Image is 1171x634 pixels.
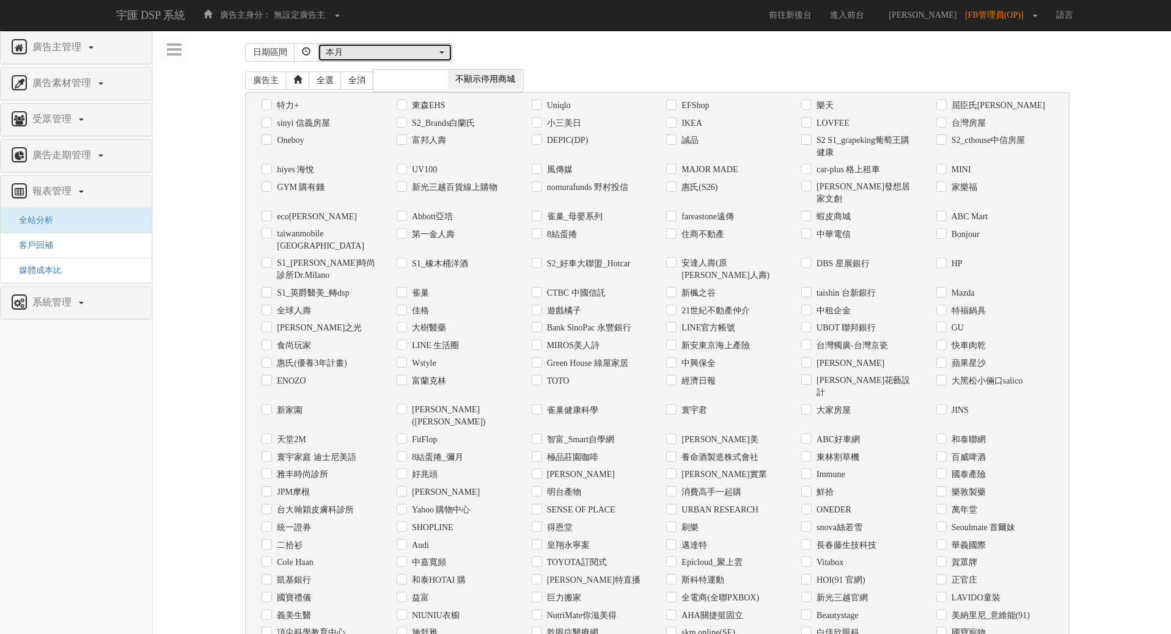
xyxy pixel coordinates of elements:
[813,374,918,399] label: [PERSON_NAME]花藝設計
[544,287,606,299] label: CTBC 中國信託
[678,486,741,498] label: 消費高手一起購
[409,556,446,569] label: 中嘉寬頻
[274,451,356,464] label: 寰宇家庭 迪士尼美語
[949,434,986,446] label: 和泰聯網
[544,117,581,129] label: 小三美日
[678,434,758,446] label: [PERSON_NAME]美
[949,322,964,334] label: GU
[544,100,571,112] label: Uniqlo
[883,10,963,20] span: [PERSON_NAME]
[409,357,436,370] label: Wstyle
[409,375,446,387] label: 富蘭克林
[949,287,975,299] label: Mazda
[10,216,53,225] span: 全站分析
[813,468,845,481] label: Immune
[409,258,468,270] label: S1_橡木桶洋酒
[949,258,963,270] label: HP
[274,340,311,352] label: 食尚玩家
[409,574,466,586] label: 和泰HOTAI 購
[949,211,988,223] label: ABC Mart
[274,434,306,446] label: 天堂2M
[678,522,699,534] label: 刷樂
[813,340,888,352] label: 台灣獨廣-台灣京瓷
[29,150,97,160] span: 廣告走期管理
[678,181,718,194] label: 惠氏(S26)
[544,522,573,534] label: 得恩堂
[813,434,860,446] label: ABC好車網
[409,305,429,317] label: 佳格
[949,486,986,498] label: 樂敦製藥
[274,164,314,176] label: hiyes 海悅
[409,134,446,147] label: 富邦人壽
[678,574,724,586] label: 斯科特運動
[274,522,311,534] label: 統一證券
[274,556,313,569] label: Cole Haan
[10,146,142,166] a: 廣告走期管理
[544,164,573,176] label: 風傳媒
[678,468,766,481] label: [PERSON_NAME]實業
[813,556,843,569] label: Vitabox
[409,181,497,194] label: 新光三越百貨線上購物
[409,100,445,112] label: 東森EHS
[544,610,617,622] label: NutriMate你滋美得
[813,100,834,112] label: 樂天
[544,451,598,464] label: 極品莊園咖啡
[326,46,437,59] div: 本月
[678,610,743,622] label: AHA關捷挺固立
[678,404,707,417] label: 寰宇君
[409,522,453,534] label: SHOPLINE
[678,211,734,223] label: fareastone遠傳
[544,305,581,317] label: 遊戲橘子
[409,228,455,241] label: 第一金人壽
[949,574,977,586] label: 正官庄
[274,211,357,223] label: eco[PERSON_NAME]
[965,10,1030,20] span: [FB管理員(OP)]
[813,592,868,604] label: 新光三越官網
[949,117,986,129] label: 台灣房屋
[29,114,78,124] span: 受眾管理
[949,556,977,569] label: 賀眾牌
[544,434,614,446] label: 智富_Smart自學網
[409,287,429,299] label: 雀巢
[10,74,142,93] a: 廣告素材管理
[949,164,971,176] label: MINI
[340,71,373,90] a: 全消
[544,357,628,370] label: Green House 綠屋家居
[678,100,709,112] label: EFShop
[813,134,918,159] label: S2 S1_grapeking葡萄王購健康
[544,322,631,334] label: Bank SinoPac 永豐銀行
[813,117,850,129] label: LOVFEE
[409,211,453,223] label: Abbott亞培
[678,164,738,176] label: MAJOR MADE
[409,322,446,334] label: 大樹醫藥
[274,404,303,417] label: 新家園
[544,375,570,387] label: TOTO
[813,258,870,270] label: DBS 星展銀行
[949,404,969,417] label: JINS
[544,556,607,569] label: TOYOTA訂閱式
[813,539,876,552] label: 長春藤生技科技
[949,228,980,241] label: Bonjour
[544,504,615,516] label: SENSE ОF PLACE
[409,504,470,516] label: Yahoo 購物中心
[949,592,1000,604] label: LAVIDO童裝
[678,287,716,299] label: 新楓之谷
[274,100,299,112] label: 特力+
[409,340,459,352] label: LINE 生活圈
[274,134,304,147] label: Oneboy
[813,357,884,370] label: [PERSON_NAME]
[949,451,986,464] label: 百威啤酒
[274,228,378,252] label: taiwanmobile [GEOGRAPHIC_DATA]
[678,134,699,147] label: 誠品
[10,266,62,275] a: 媒體成本比
[949,134,1026,147] label: S2_cthouse中信房屋
[274,357,347,370] label: 惠氏(優養3年計畫)
[544,486,581,498] label: 明台產物
[29,42,87,52] span: 廣告主管理
[813,404,851,417] label: 大家房屋
[813,164,880,176] label: car-plus 格上租車
[813,486,834,498] label: 鮮拾
[949,468,986,481] label: 國泰產險
[221,10,272,20] span: 廣告主身分：
[949,504,977,516] label: 萬年堂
